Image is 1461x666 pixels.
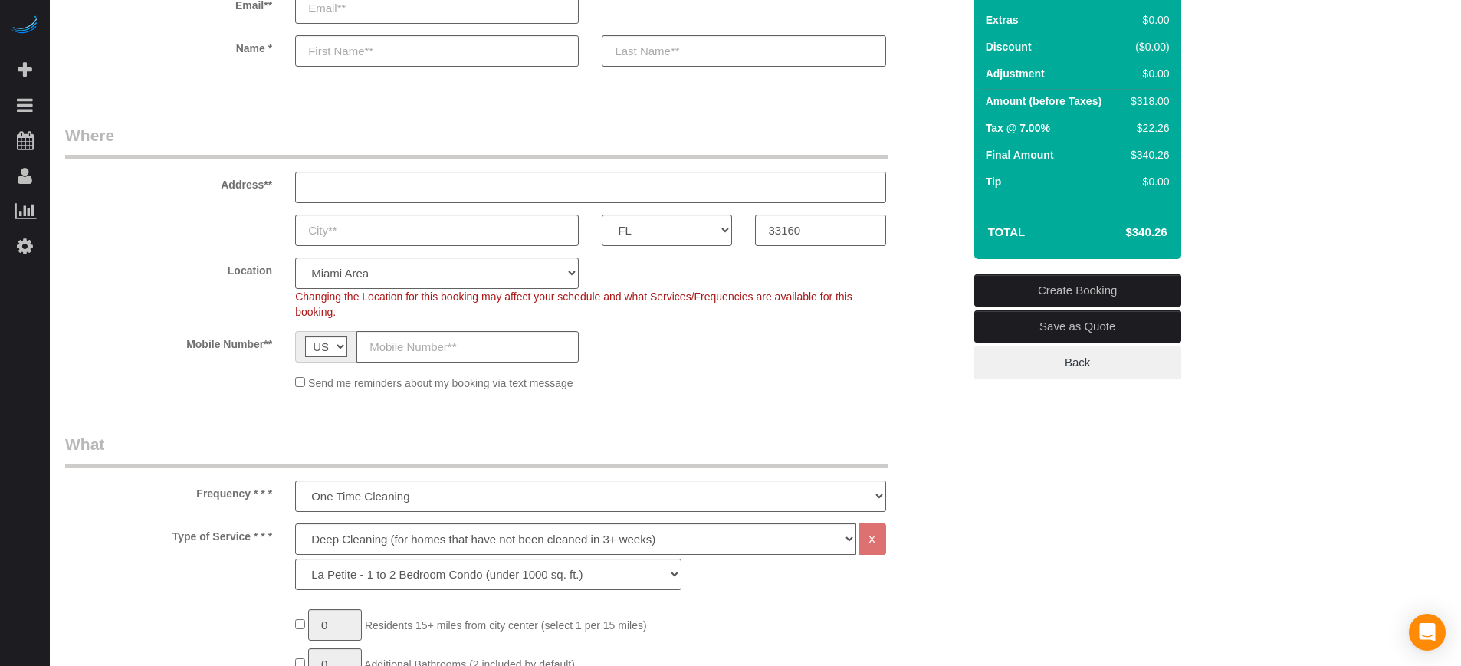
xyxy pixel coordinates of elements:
[9,15,40,37] img: Automaid Logo
[295,290,852,318] span: Changing the Location for this booking may affect your schedule and what Services/Frequencies are...
[986,120,1050,136] label: Tax @ 7.00%
[986,174,1002,189] label: Tip
[602,35,885,67] input: Last Name**
[986,94,1101,109] label: Amount (before Taxes)
[988,225,1026,238] strong: Total
[65,124,888,159] legend: Where
[1124,66,1169,81] div: $0.00
[1124,147,1169,162] div: $340.26
[1124,94,1169,109] div: $318.00
[1409,614,1446,651] div: Open Intercom Messenger
[295,35,579,67] input: First Name**
[308,377,573,389] span: Send me reminders about my booking via text message
[54,523,284,544] label: Type of Service * * *
[1124,174,1169,189] div: $0.00
[986,66,1045,81] label: Adjustment
[1124,12,1169,28] div: $0.00
[365,619,647,632] span: Residents 15+ miles from city center (select 1 per 15 miles)
[986,12,1019,28] label: Extras
[755,215,885,246] input: Zip Code**
[1124,39,1169,54] div: ($0.00)
[986,147,1054,162] label: Final Amount
[986,39,1032,54] label: Discount
[1079,226,1167,239] h4: $340.26
[54,258,284,278] label: Location
[1124,120,1169,136] div: $22.26
[356,331,579,363] input: Mobile Number**
[974,346,1181,379] a: Back
[54,35,284,56] label: Name *
[974,310,1181,343] a: Save as Quote
[974,274,1181,307] a: Create Booking
[54,331,284,352] label: Mobile Number**
[54,481,284,501] label: Frequency * * *
[65,433,888,468] legend: What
